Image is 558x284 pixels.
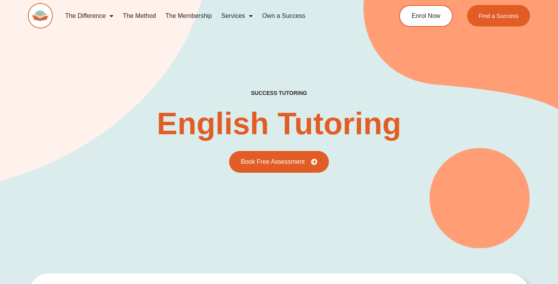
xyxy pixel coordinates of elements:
a: Book Free Assessment [229,151,329,173]
span: Book Free Assessment [241,159,305,165]
h2: success tutoring [251,89,307,96]
h2: English Tutoring [157,108,402,139]
a: Own a Success [257,7,310,25]
span: Enrol Now [412,13,440,19]
a: Enrol Now [399,5,453,27]
a: The Membership [161,7,217,25]
nav: Menu [61,7,370,25]
a: The Method [118,7,160,25]
a: The Difference [61,7,118,25]
span: Find a Success [479,13,519,19]
a: Find a Success [467,5,530,26]
a: Services [217,7,257,25]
